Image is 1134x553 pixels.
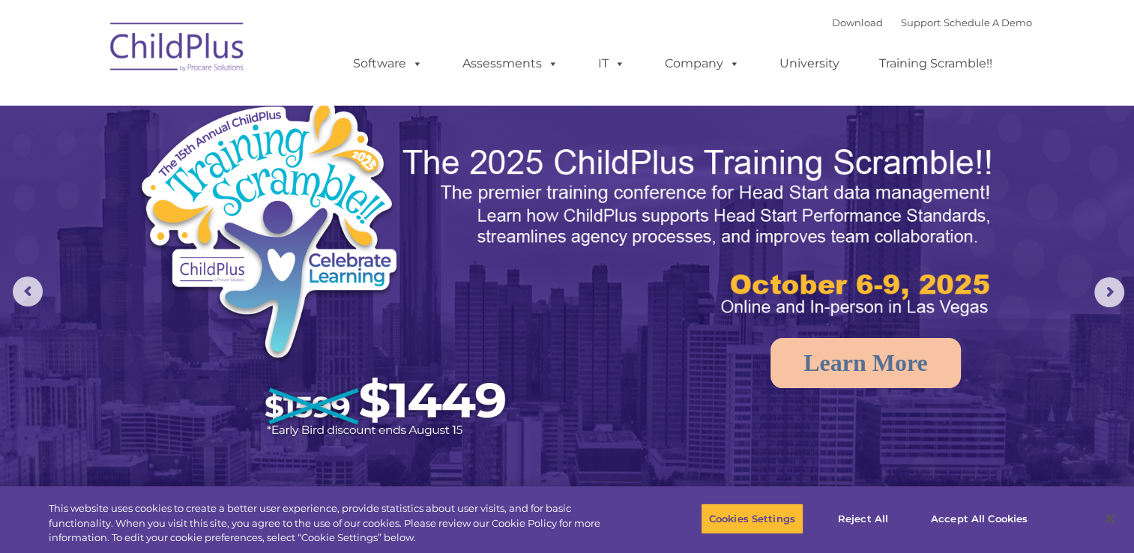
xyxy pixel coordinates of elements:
[1094,502,1127,535] button: Close
[701,503,803,534] button: Cookies Settings
[338,49,438,79] a: Software
[583,49,640,79] a: IT
[764,49,854,79] a: University
[832,16,1032,28] font: |
[816,503,910,534] button: Reject All
[447,49,573,79] a: Assessments
[923,503,1036,534] button: Accept All Cookies
[208,99,254,110] span: Last name
[650,49,755,79] a: Company
[901,16,941,28] a: Support
[944,16,1032,28] a: Schedule A Demo
[770,338,961,388] a: Learn More
[208,160,272,172] span: Phone number
[864,49,1007,79] a: Training Scramble!!
[49,501,624,546] div: This website uses cookies to create a better user experience, provide statistics about user visit...
[103,12,253,87] img: ChildPlus by Procare Solutions
[832,16,883,28] a: Download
